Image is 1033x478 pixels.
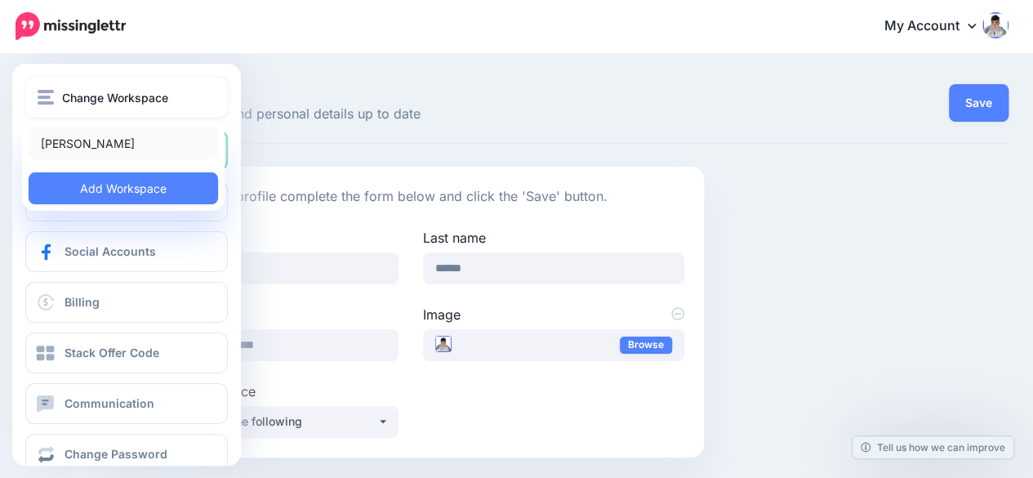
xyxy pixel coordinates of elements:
[29,127,218,159] a: [PERSON_NAME]
[150,412,377,431] div: Choose one of the following
[138,228,399,248] label: First name
[25,77,228,118] button: Change Workspace
[118,79,704,96] span: Profile
[65,244,156,258] span: Social Accounts
[868,7,1009,47] a: My Account
[435,336,452,352] img: Enda_Cusack_founder_of_BuyStocks.ai_thumb.png
[25,282,228,323] a: Billing
[620,337,672,354] a: Browse
[65,295,100,309] span: Billing
[16,12,126,40] img: Missinglettr
[138,382,399,401] label: Default Workspace
[25,434,228,475] a: Change Password
[853,436,1013,458] a: Tell us how we can improve
[25,231,228,272] a: Social Accounts
[25,383,228,424] a: Communication
[138,305,399,324] label: Email
[949,84,1009,122] button: Save
[65,346,159,360] span: Stack Offer Code
[25,333,228,373] a: Stack Offer Code
[423,228,683,248] label: Last name
[29,172,218,204] a: Add Workspace
[118,104,704,125] span: Keep your profile and personal details up to date
[65,447,167,461] span: Change Password
[62,88,168,107] span: Change Workspace
[138,186,684,208] p: To update your profile complete the form below and click the 'Save' button.
[423,305,683,324] label: Image
[138,406,399,438] button: Choose one of the following
[38,90,54,105] img: menu.png
[65,396,154,410] span: Communication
